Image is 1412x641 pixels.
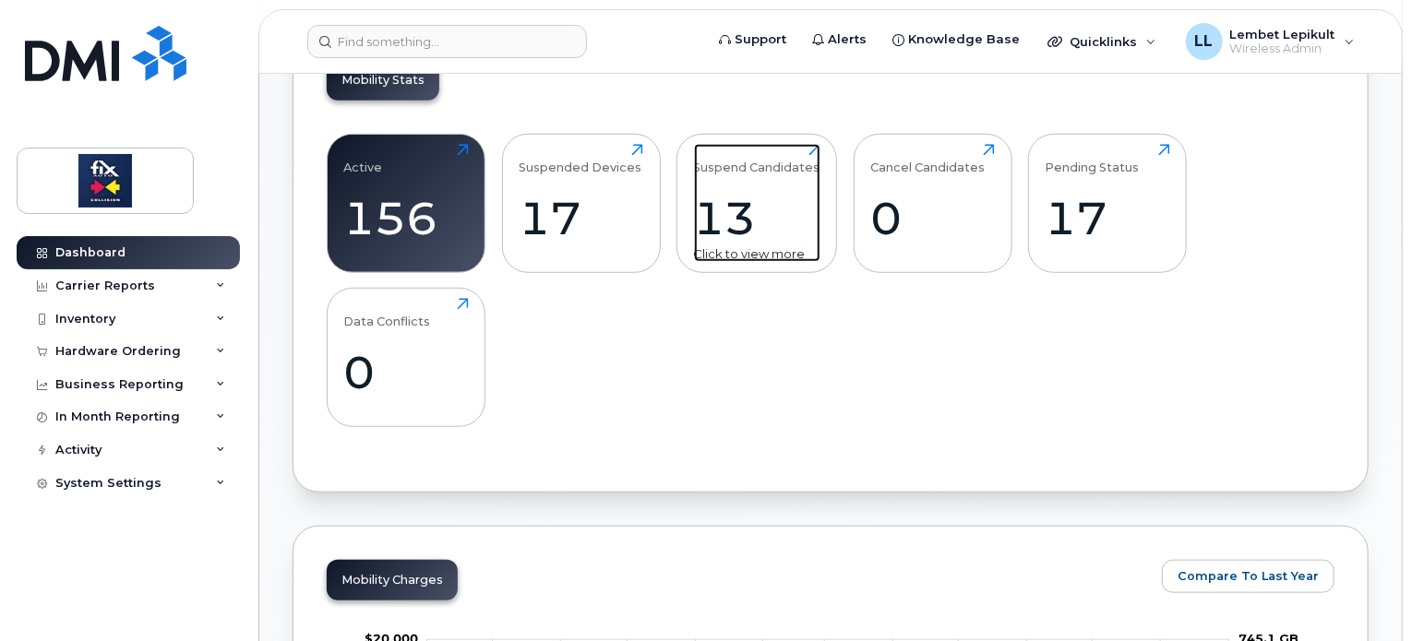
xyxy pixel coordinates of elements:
a: Active156 [344,144,469,262]
div: Click to view more [694,245,820,263]
div: 13 [694,191,820,245]
a: Suspended Devices17 [519,144,643,262]
a: Cancel Candidates0 [870,144,995,262]
span: Knowledge Base [908,30,1020,49]
a: Alerts [799,21,880,58]
div: Data Conflicts [344,298,431,328]
div: Lembet Lepikult [1173,23,1368,60]
div: Suspended Devices [519,144,641,174]
span: Quicklinks [1070,34,1137,49]
div: 17 [1046,191,1170,245]
a: Pending Status17 [1046,144,1170,262]
div: Pending Status [1046,144,1140,174]
a: Knowledge Base [880,21,1033,58]
div: 17 [519,191,643,245]
span: Wireless Admin [1230,42,1335,56]
input: Find something... [307,25,587,58]
div: Quicklinks [1035,23,1169,60]
div: 0 [344,345,469,399]
a: Support [706,21,799,58]
div: 0 [870,191,995,245]
button: Compare To Last Year [1162,560,1334,593]
div: Suspend Candidates [694,144,820,174]
a: Data Conflicts0 [344,298,469,416]
span: LL [1195,30,1214,53]
span: Lembet Lepikult [1230,27,1335,42]
span: Alerts [828,30,867,49]
div: Cancel Candidates [870,144,985,174]
div: 156 [344,191,469,245]
span: Support [735,30,786,49]
a: Suspend Candidates13Click to view more [694,144,820,262]
div: Active [344,144,383,174]
span: Compare To Last Year [1178,567,1319,585]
